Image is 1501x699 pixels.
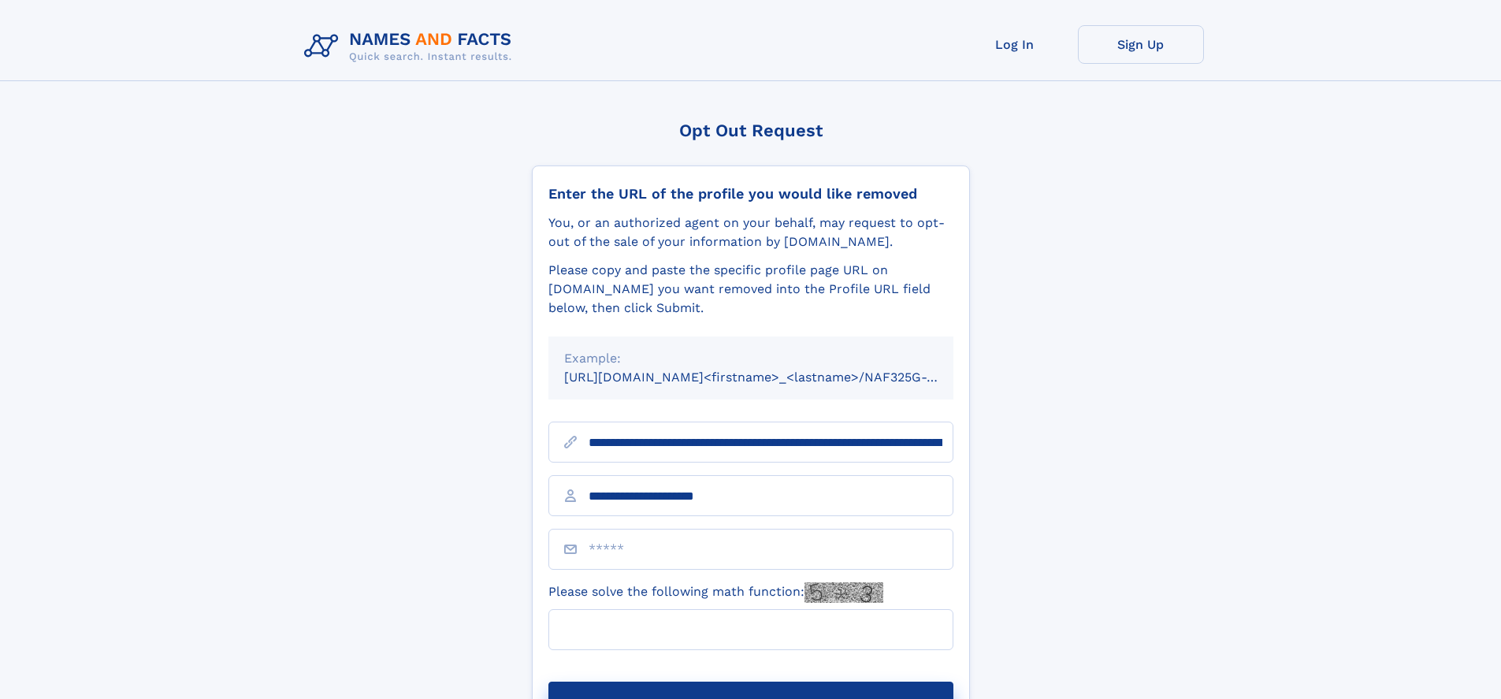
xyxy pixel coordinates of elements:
[532,121,970,140] div: Opt Out Request
[548,214,953,251] div: You, or an authorized agent on your behalf, may request to opt-out of the sale of your informatio...
[952,25,1078,64] a: Log In
[548,185,953,203] div: Enter the URL of the profile you would like removed
[1078,25,1204,64] a: Sign Up
[564,370,983,385] small: [URL][DOMAIN_NAME]<firstname>_<lastname>/NAF325G-xxxxxxxx
[548,261,953,318] div: Please copy and paste the specific profile page URL on [DOMAIN_NAME] you want removed into the Pr...
[564,349,938,368] div: Example:
[298,25,525,68] img: Logo Names and Facts
[548,582,883,603] label: Please solve the following math function:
